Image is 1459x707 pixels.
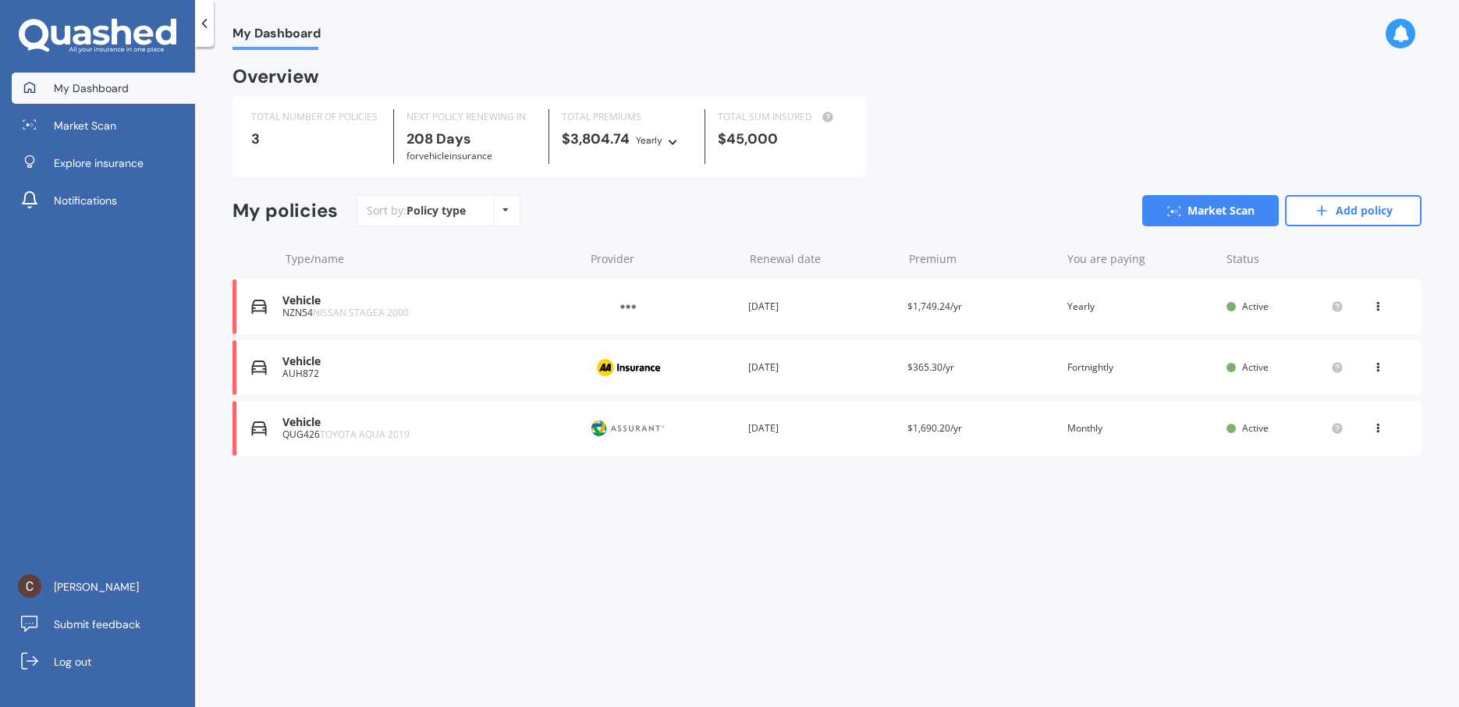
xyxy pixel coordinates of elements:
div: [DATE] [748,299,895,314]
img: Vehicle [251,421,267,436]
div: My policies [233,200,338,222]
img: Other [589,292,667,322]
div: TOTAL PREMIUMS [562,109,691,125]
a: Submit feedback [12,609,195,640]
span: Market Scan [54,118,116,133]
div: Yearly [1067,299,1214,314]
div: $45,000 [718,131,847,147]
div: Vehicle [282,416,577,429]
div: AUH872 [282,368,577,379]
div: Premium [909,251,1056,267]
b: 208 Days [406,130,471,148]
span: [PERSON_NAME] [54,579,139,595]
div: QUG426 [282,429,577,440]
div: TOTAL NUMBER OF POLICIES [251,109,381,125]
div: Vehicle [282,294,577,307]
span: Explore insurance [54,155,144,171]
a: Notifications [12,185,195,216]
span: Submit feedback [54,616,140,632]
span: TOYOTA AQUA 2019 [320,428,410,441]
span: Active [1242,421,1269,435]
div: Renewal date [750,251,896,267]
span: NISSAN STAGEA 2000 [313,306,409,319]
span: My Dashboard [233,26,321,47]
img: AA [589,353,667,382]
img: Vehicle [251,299,267,314]
div: Overview [233,69,319,84]
div: You are paying [1067,251,1214,267]
span: $1,690.20/yr [907,421,962,435]
span: $365.30/yr [907,361,954,374]
div: Status [1226,251,1344,267]
span: My Dashboard [54,80,129,96]
span: $1,749.24/yr [907,300,962,313]
div: TOTAL SUM INSURED [718,109,847,125]
div: [DATE] [748,421,895,436]
span: Log out [54,654,91,670]
span: Active [1242,300,1269,313]
span: for Vehicle insurance [406,149,492,162]
span: Notifications [54,193,117,208]
a: [PERSON_NAME] [12,571,195,602]
div: Yearly [636,133,662,148]
a: Log out [12,646,195,677]
div: NZN54 [282,307,577,318]
div: Type/name [286,251,578,267]
div: $3,804.74 [562,131,691,148]
a: Market Scan [12,110,195,141]
span: Active [1242,361,1269,374]
div: Monthly [1067,421,1214,436]
a: Explore insurance [12,147,195,179]
div: Policy type [406,203,466,218]
div: Sort by: [367,203,466,218]
div: NEXT POLICY RENEWING IN [406,109,536,125]
div: Fortnightly [1067,360,1214,375]
a: Market Scan [1142,195,1279,226]
div: [DATE] [748,360,895,375]
div: Vehicle [282,355,577,368]
img: Vehicle [251,360,267,375]
div: 3 [251,131,381,147]
a: My Dashboard [12,73,195,104]
a: Add policy [1285,195,1422,226]
img: ACg8ocKqTvQZAUygLVSEUEMfqNk4QHTc8e8b5-tyNpmNaugtPB_BTA=s96-c [18,574,41,598]
div: Provider [591,251,737,267]
img: Protecta [589,414,667,443]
